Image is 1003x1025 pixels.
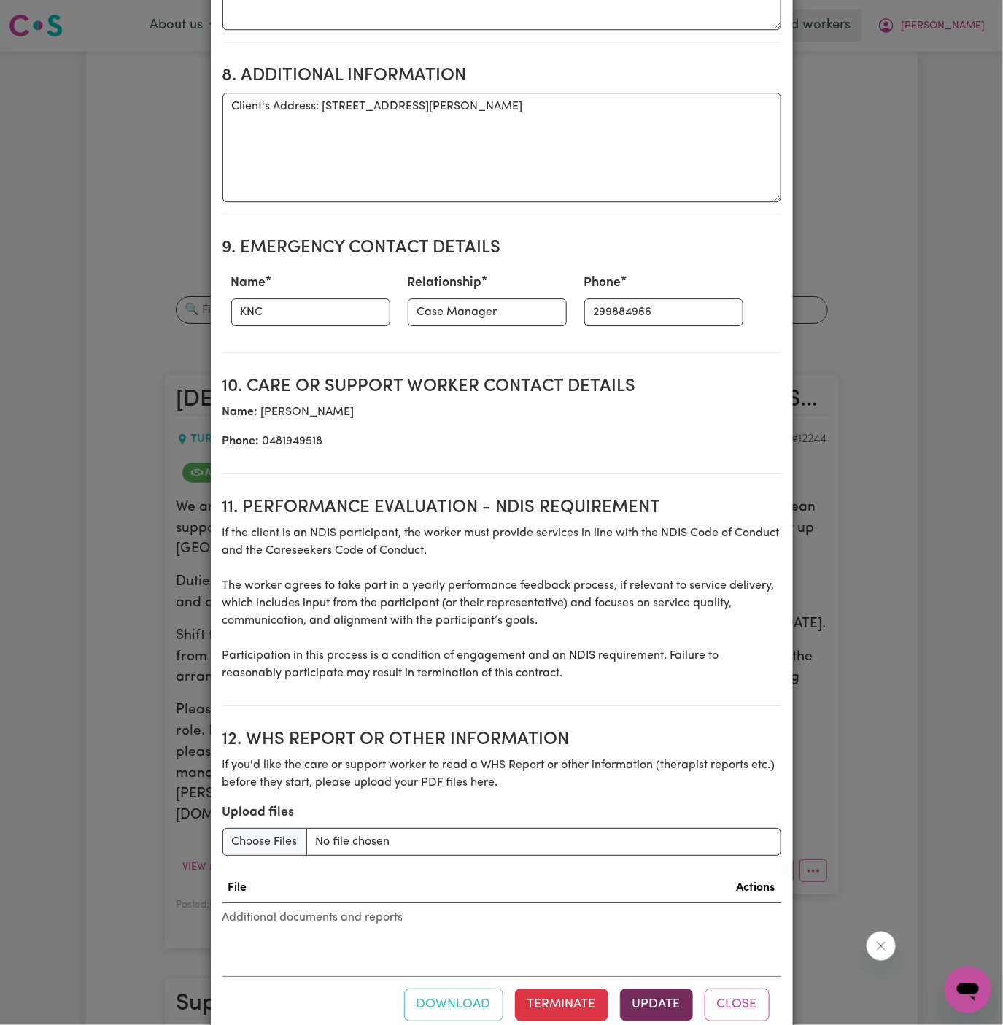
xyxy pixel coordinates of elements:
label: Phone [584,274,621,293]
p: If you'd like the care or support worker to read a WHS Report or other information (therapist rep... [222,757,781,792]
h2: 8. Additional Information [222,66,781,87]
iframe: Button to launch messaging window [945,967,991,1013]
span: Need any help? [9,10,88,22]
input: e.g. Amber Smith [231,298,390,326]
p: 0481949518 [222,433,781,450]
h2: 10. Care or support worker contact details [222,376,781,398]
h2: 12. WHS Report or Other Information [222,730,781,751]
iframe: Close message [867,932,896,961]
label: Name [231,274,266,293]
label: Upload files [222,803,295,822]
h2: 11. Performance evaluation - NDIS requirement [222,498,781,519]
button: Terminate this contract [515,989,608,1021]
th: Actions [433,873,781,903]
button: Update [620,989,693,1021]
p: [PERSON_NAME] [222,403,781,421]
b: Phone: [222,436,260,447]
caption: Additional documents and reports [222,903,781,932]
input: e.g. Daughter [408,298,567,326]
button: Close [705,989,770,1021]
b: Name: [222,406,258,418]
th: File [222,873,434,903]
textarea: Client's Address: [STREET_ADDRESS][PERSON_NAME] [222,93,781,202]
button: Download contract [404,989,503,1021]
h2: 9. Emergency Contact Details [222,238,781,259]
label: Relationship [408,274,482,293]
p: If the client is an NDIS participant, the worker must provide services in line with the NDIS Code... [222,525,781,682]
